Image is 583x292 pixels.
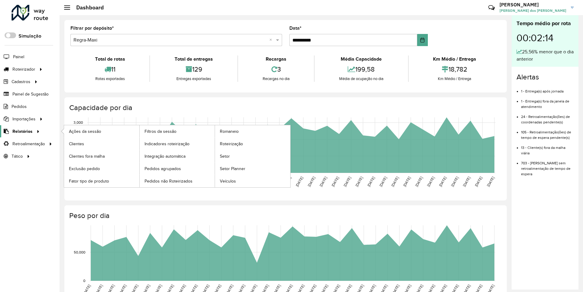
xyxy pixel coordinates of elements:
[12,66,35,72] span: Roteirizador
[379,176,387,187] text: [DATE]
[12,103,27,110] span: Pedidos
[220,166,245,172] span: Setor Planner
[140,175,215,187] a: Pedidos não Roteirizados
[70,25,114,32] label: Filtrar por depósito
[83,279,85,283] text: 0
[426,176,435,187] text: [DATE]
[145,153,186,159] span: Integração automática
[64,125,139,137] a: Ações da sessão
[240,76,312,82] div: Recargas no dia
[215,163,290,175] a: Setor Planner
[410,76,499,82] div: Km Médio / Entrega
[417,34,428,46] button: Choose Date
[517,28,574,48] div: 00:02:14
[331,176,339,187] text: [DATE]
[521,125,574,140] li: 105 - Retroalimentação(ões) de tempo de espera pendente(s)
[145,141,189,147] span: Indicadores roteirização
[343,176,352,187] text: [DATE]
[486,176,495,187] text: [DATE]
[140,150,215,162] a: Integração automática
[69,141,84,147] span: Clientes
[414,176,423,187] text: [DATE]
[12,141,45,147] span: Retroalimentação
[140,125,215,137] a: Filtros da sessão
[474,176,483,187] text: [DATE]
[215,175,290,187] a: Veículos
[73,121,83,125] text: 3,000
[72,76,148,82] div: Rotas exportadas
[152,55,236,63] div: Total de entregas
[152,76,236,82] div: Entregas exportadas
[438,176,447,187] text: [DATE]
[319,176,328,187] text: [DATE]
[220,178,236,184] span: Veículos
[521,109,574,125] li: 24 - Retroalimentação(ões) de coordenadas pendente(s)
[12,153,23,159] span: Tático
[517,48,574,63] div: 25,56% menor que o dia anterior
[316,76,406,82] div: Média de ocupação no dia
[145,166,181,172] span: Pedidos agrupados
[140,163,215,175] a: Pedidos agrupados
[145,128,176,135] span: Filtros da sessão
[517,19,574,28] div: Tempo médio por rota
[390,176,399,187] text: [DATE]
[69,128,101,135] span: Ações da sessão
[499,8,566,13] span: [PERSON_NAME] dos [PERSON_NAME]
[72,55,148,63] div: Total de rotas
[69,153,105,159] span: Clientes fora malha
[69,211,501,220] h4: Peso por dia
[145,178,193,184] span: Pedidos não Roteirizados
[289,25,302,32] label: Data
[485,1,498,14] a: Contato Rápido
[64,175,139,187] a: Fator tipo de produto
[240,63,312,76] div: 3
[410,63,499,76] div: 18,782
[295,176,304,187] text: [DATE]
[64,150,139,162] a: Clientes fora malha
[402,176,411,187] text: [DATE]
[12,116,36,122] span: Importações
[13,54,24,60] span: Painel
[215,138,290,150] a: Roteirização
[521,84,574,94] li: 1 - Entrega(s) após jornada
[215,125,290,137] a: Romaneio
[410,55,499,63] div: Km Médio / Entrega
[64,163,139,175] a: Exclusão pedido
[220,153,230,159] span: Setor
[69,178,109,184] span: Fator tipo de produto
[152,63,236,76] div: 129
[69,166,100,172] span: Exclusão pedido
[462,176,471,187] text: [DATE]
[72,63,148,76] div: 11
[220,141,243,147] span: Roteirização
[269,36,274,44] span: Clear all
[19,32,41,40] label: Simulação
[12,91,49,97] span: Painel de Sugestão
[220,128,239,135] span: Romaneio
[12,128,32,135] span: Relatórios
[140,138,215,150] a: Indicadores roteirização
[64,138,139,150] a: Clientes
[521,140,574,156] li: 13 - Cliente(s) fora da malha viária
[215,150,290,162] a: Setor
[521,94,574,109] li: 1 - Entrega(s) fora da janela de atendimento
[355,176,363,187] text: [DATE]
[69,103,501,112] h4: Capacidade por dia
[316,63,406,76] div: 199,58
[307,176,316,187] text: [DATE]
[367,176,375,187] text: [DATE]
[74,250,85,254] text: 50,000
[521,156,574,177] li: 703 - [PERSON_NAME] sem retroalimentação de tempo de espera
[316,55,406,63] div: Média Capacidade
[12,79,30,85] span: Cadastros
[70,4,104,11] h2: Dashboard
[517,73,574,82] h4: Alertas
[240,55,312,63] div: Recargas
[450,176,459,187] text: [DATE]
[499,2,566,8] h3: [PERSON_NAME]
